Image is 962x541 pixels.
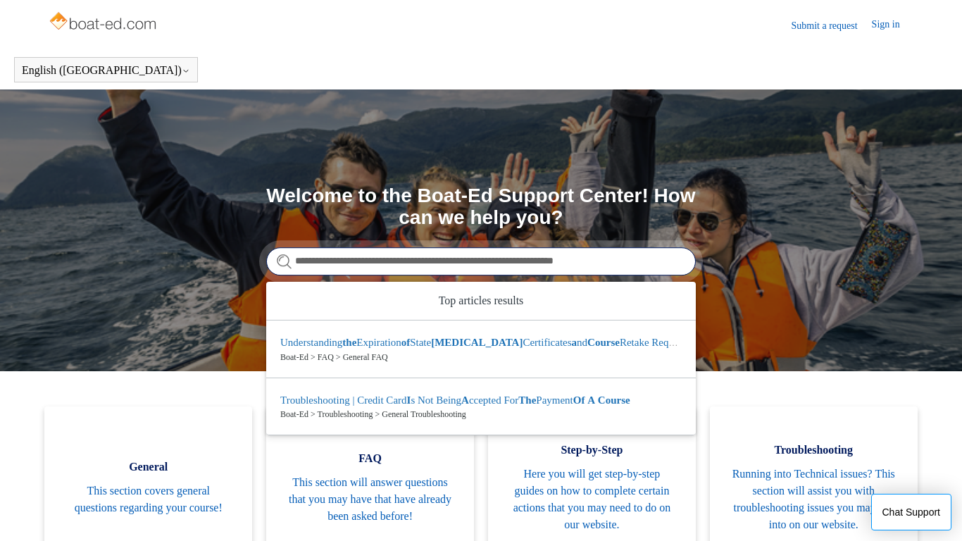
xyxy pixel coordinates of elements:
[342,337,356,348] em: the
[587,337,620,348] em: Course
[572,337,577,348] em: a
[518,394,536,406] em: The
[461,394,469,406] em: A
[401,337,411,348] em: of
[509,466,675,533] span: Here you will get step-by-step guides on how to complete certain actions that you may need to do ...
[266,247,696,275] input: Search
[280,351,682,363] zd-autocomplete-breadcrumbs-multibrand: Boat-Ed > FAQ > General FAQ
[65,483,231,516] span: This section covers general questions regarding your course!
[22,64,190,77] button: English ([GEOGRAPHIC_DATA])
[731,466,897,533] span: Running into Technical issues? This section will assist you with troubleshooting issues you may r...
[407,394,411,406] em: I
[872,17,914,34] a: Sign in
[280,394,630,409] zd-autocomplete-title-multibrand: Suggested result 2 Troubleshooting | Credit Card Is Not Being Accepted For The Payment Of A Course
[287,450,453,467] span: FAQ
[287,474,453,525] span: This section will answer questions that you may have that have already been asked before!
[431,337,523,348] em: [MEDICAL_DATA]
[587,394,595,406] em: A
[792,18,872,33] a: Submit a request
[280,408,682,421] zd-autocomplete-breadcrumbs-multibrand: Boat-Ed > Troubleshooting > General Troubleshooting
[266,185,696,229] h1: Welcome to the Boat-Ed Support Center! How can we help you?
[871,494,952,530] button: Chat Support
[48,8,160,37] img: Boat-Ed Help Center home page
[266,282,696,321] zd-autocomplete-header: Top articles results
[65,459,231,475] span: General
[731,442,897,459] span: Troubleshooting
[509,442,675,459] span: Step-by-Step
[280,337,711,351] zd-autocomplete-title-multibrand: Suggested result 1 Understanding the Expiration of State Boating Certificates and Course Retake R...
[598,394,630,406] em: Course
[573,394,585,406] em: Of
